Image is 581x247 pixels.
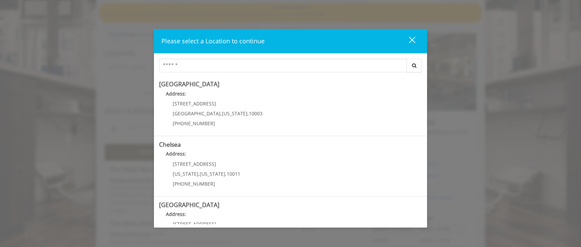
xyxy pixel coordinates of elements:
[159,59,422,76] div: Center Select
[401,36,415,46] div: close dialog
[159,59,407,72] input: Search Center
[173,161,216,167] span: [STREET_ADDRESS]
[159,201,219,209] b: [GEOGRAPHIC_DATA]
[173,110,221,117] span: [GEOGRAPHIC_DATA]
[166,211,186,217] b: Address:
[173,100,216,107] span: [STREET_ADDRESS]
[166,150,186,157] b: Address:
[159,80,219,88] b: [GEOGRAPHIC_DATA]
[221,110,222,117] span: ,
[410,63,418,68] i: Search button
[222,110,247,117] span: [US_STATE]
[247,110,249,117] span: ,
[227,171,240,177] span: 10011
[173,120,215,127] span: [PHONE_NUMBER]
[173,180,215,187] span: [PHONE_NUMBER]
[225,171,227,177] span: ,
[166,90,186,97] b: Address:
[198,171,200,177] span: ,
[161,37,265,45] span: Please select a Location to continue
[200,171,225,177] span: [US_STATE]
[249,110,263,117] span: 10003
[173,171,198,177] span: [US_STATE]
[159,140,181,148] b: Chelsea
[396,34,420,48] button: close dialog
